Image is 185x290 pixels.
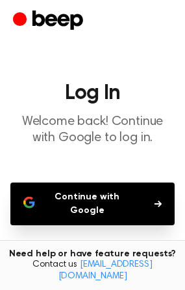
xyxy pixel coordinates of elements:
button: Continue with Google [10,183,175,225]
h1: Log In [10,83,175,104]
p: Welcome back! Continue with Google to log in. [10,114,175,146]
a: Beep [13,8,86,34]
span: Contact us [8,260,177,282]
a: [EMAIL_ADDRESS][DOMAIN_NAME] [58,260,153,281]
